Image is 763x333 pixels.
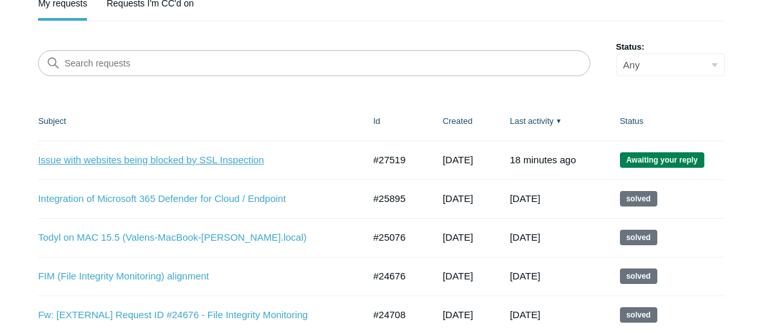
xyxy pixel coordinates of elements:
time: 07/23/2025, 15:02 [510,193,540,204]
a: Fw: [EXTERNAL] Request ID #24676 - File Integrity Monitoring [38,308,344,323]
time: 05/02/2025, 16:16 [443,270,473,281]
span: This request has been solved [620,191,657,207]
time: 06/12/2025, 16:02 [510,232,540,243]
span: We are waiting for you to respond [620,152,704,168]
time: 07/03/2025, 14:11 [443,193,473,204]
time: 05/06/2025, 09:30 [510,309,540,320]
label: Status: [616,41,725,54]
time: 06/04/2025, 12:02 [510,270,540,281]
td: #24676 [360,257,430,296]
th: Id [360,102,430,141]
a: Issue with websites being blocked by SSL Inspection [38,153,344,168]
a: Todyl on MAC 15.5 (Valens-MacBook-[PERSON_NAME].local) [38,230,344,245]
time: 08/21/2025, 12:02 [510,154,576,165]
span: This request has been solved [620,268,657,284]
a: Created [443,116,472,126]
a: FIM (File Integrity Monitoring) alignment [38,269,344,284]
td: #27519 [360,141,430,179]
a: Integration of Microsoft 365 Defender for Cloud / Endpoint [38,192,344,207]
th: Subject [38,102,360,141]
th: Status [607,102,725,141]
time: 05/06/2025, 07:55 [443,309,473,320]
time: 08/18/2025, 18:57 [443,154,473,165]
time: 05/23/2025, 14:59 [443,232,473,243]
input: Search requests [38,50,590,76]
span: This request has been solved [620,230,657,245]
td: #25076 [360,218,430,257]
a: Last activity▼ [510,116,554,126]
td: #25895 [360,179,430,218]
span: This request has been solved [620,307,657,323]
span: ▼ [555,116,562,126]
